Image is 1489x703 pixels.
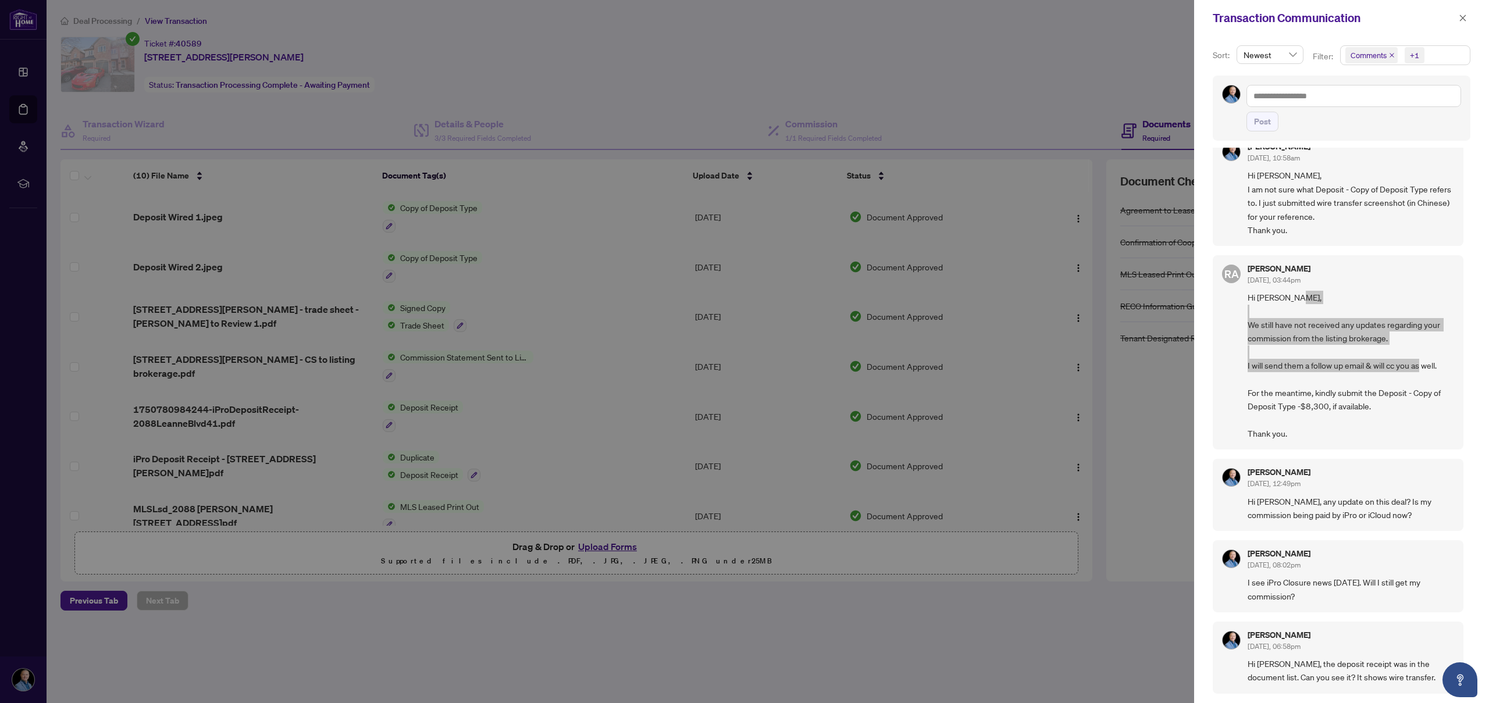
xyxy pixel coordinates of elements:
[1244,46,1296,63] span: Newest
[1351,49,1387,61] span: Comments
[1223,550,1240,568] img: Profile Icon
[1345,47,1398,63] span: Comments
[1248,265,1310,273] h5: [PERSON_NAME]
[1246,112,1278,131] button: Post
[1213,49,1232,62] p: Sort:
[1223,631,1240,649] img: Profile Icon
[1442,662,1477,697] button: Open asap
[1248,468,1310,476] h5: [PERSON_NAME]
[1223,85,1240,103] img: Profile Icon
[1248,631,1310,639] h5: [PERSON_NAME]
[1389,52,1395,58] span: close
[1223,469,1240,486] img: Profile Icon
[1248,479,1301,488] span: [DATE], 12:49pm
[1248,657,1454,684] span: Hi [PERSON_NAME], the deposit receipt was in the document list. Can you see it? It shows wire tra...
[1313,50,1335,63] p: Filter:
[1248,276,1301,284] span: [DATE], 03:44pm
[1459,14,1467,22] span: close
[1410,49,1419,61] div: +1
[1248,291,1454,440] span: Hi [PERSON_NAME], We still have not received any updates regarding your commission from the listi...
[1248,154,1300,162] span: [DATE], 10:58am
[1248,495,1454,522] span: Hi [PERSON_NAME], any update on this deal? Is my commission being paid by iPro or iCloud now?
[1223,143,1240,160] img: Profile Icon
[1248,549,1310,558] h5: [PERSON_NAME]
[1224,266,1239,282] span: RA
[1248,561,1301,569] span: [DATE], 08:02pm
[1248,169,1454,237] span: Hi [PERSON_NAME], I am not sure what Deposit - Copy of Deposit Type refers to. I just submitted w...
[1213,9,1455,27] div: Transaction Communication
[1248,642,1301,651] span: [DATE], 06:58pm
[1248,576,1454,603] span: I see iPro Closure news [DATE]. Will I still get my commission?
